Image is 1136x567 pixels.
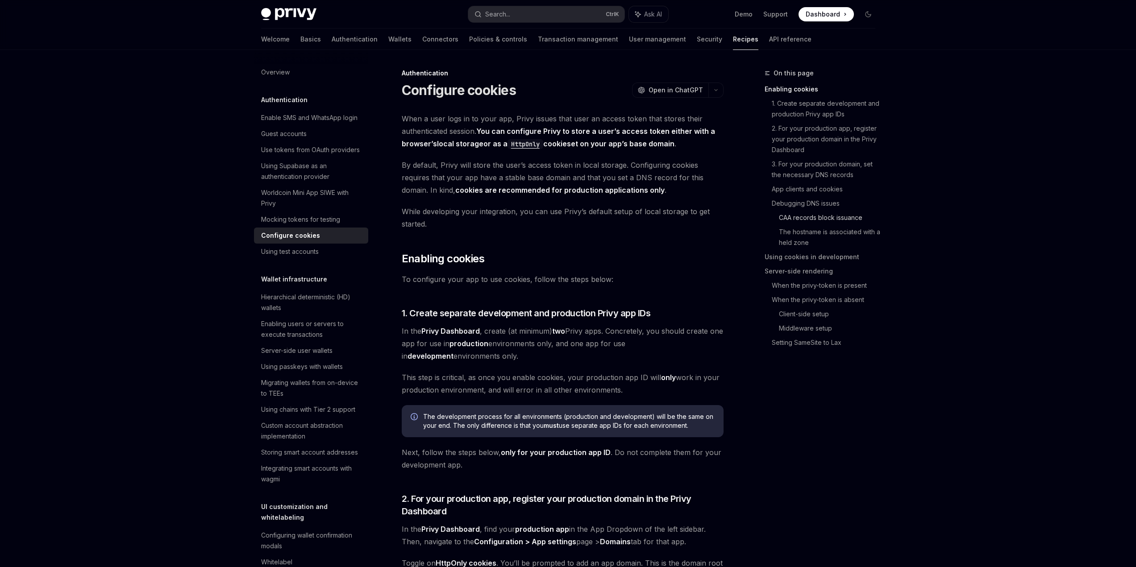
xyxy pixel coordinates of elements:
a: Integrating smart accounts with wagmi [254,460,368,487]
a: Use tokens from OAuth providers [254,142,368,158]
strong: production [449,339,488,348]
strong: development [408,352,454,360]
a: Server-side user wallets [254,343,368,359]
a: Security [697,29,722,50]
div: Worldcoin Mini App SIWE with Privy [261,187,363,209]
div: Integrating smart accounts with wagmi [261,463,363,484]
svg: Info [411,413,420,422]
strong: production app [515,525,569,534]
h5: Authentication [261,95,308,105]
span: When a user logs in to your app, Privy issues that user an access token that stores their authent... [402,112,724,150]
a: When the privy-token is present [772,278,882,293]
a: Support [763,10,788,19]
a: The hostname is associated with a held zone [779,225,882,250]
strong: Configuration > App settings [474,537,576,546]
a: App clients and cookies [772,182,882,196]
div: Configuring wallet confirmation modals [261,530,363,551]
h5: UI customization and whitelabeling [261,501,368,523]
button: Ask AI [629,6,668,22]
span: 1. Create separate development and production Privy app IDs [402,307,651,319]
a: API reference [769,29,811,50]
a: Using Supabase as an authentication provider [254,158,368,185]
a: Configuring wallet confirmation modals [254,527,368,554]
strong: only for your production app ID [501,448,611,457]
code: HttpOnly [508,139,543,149]
div: Configure cookies [261,230,320,241]
a: Wallets [388,29,412,50]
a: Demo [735,10,753,19]
a: Using chains with Tier 2 support [254,401,368,418]
strong: cookies are recommended for production applications only [455,186,665,195]
a: CAA records block issuance [779,211,882,225]
div: Using passkeys with wallets [261,361,343,372]
a: Mocking tokens for testing [254,211,368,228]
div: Custom account abstraction implementation [261,420,363,442]
a: local storage [437,139,483,149]
a: Guest accounts [254,126,368,142]
strong: only [661,373,676,382]
span: In the , find your in the App Dropdown of the left sidebar. Then, navigate to the page > tab for ... [402,523,724,548]
a: Debugging DNS issues [772,196,882,211]
button: Toggle dark mode [861,7,875,21]
div: Enabling users or servers to execute transactions [261,319,363,340]
a: Using test accounts [254,244,368,260]
a: Dashboard [799,7,854,21]
span: This step is critical, as once you enable cookies, your production app ID will work in your produ... [402,371,724,396]
div: Storing smart account addresses [261,447,358,458]
span: Ask AI [644,10,662,19]
a: Configure cookies [254,228,368,244]
img: dark logo [261,8,316,21]
span: Next, follow the steps below, . Do not complete them for your development app. [402,446,724,471]
a: Custom account abstraction implementation [254,418,368,444]
div: Mocking tokens for testing [261,214,340,225]
div: Use tokens from OAuth providers [261,145,360,155]
span: While developing your integration, you can use Privy’s default setup of local storage to get star... [402,205,724,230]
a: Using passkeys with wallets [254,359,368,375]
a: Privy Dashboard [421,525,480,534]
a: When the privy-token is absent [772,293,882,307]
div: Using Supabase as an authentication provider [261,161,363,182]
a: User management [629,29,686,50]
span: The development process for all environments (production and development) will be the same on you... [423,412,715,430]
button: Search...CtrlK [468,6,624,22]
span: Enabling cookies [402,252,484,266]
a: Transaction management [538,29,618,50]
strong: two [552,327,565,335]
span: To configure your app to use cookies, follow the steps below: [402,273,724,286]
a: Enable SMS and WhatsApp login [254,110,368,126]
a: Using cookies in development [765,250,882,264]
div: Using chains with Tier 2 support [261,404,355,415]
a: 2. For your production app, register your production domain in the Privy Dashboard [772,121,882,157]
div: Overview [261,67,290,78]
a: Policies & controls [469,29,527,50]
strong: must [544,422,559,429]
a: Storing smart account addresses [254,444,368,460]
span: On this page [774,68,814,79]
div: Enable SMS and WhatsApp login [261,112,358,123]
a: Middleware setup [779,321,882,335]
a: Recipes [733,29,758,50]
a: 1. Create separate development and production Privy app IDs [772,96,882,121]
button: Open in ChatGPT [632,83,708,98]
a: Server-side rendering [765,264,882,278]
a: Basics [300,29,321,50]
a: Connectors [422,29,458,50]
a: HttpOnlycookie [508,139,567,148]
a: Enabling cookies [765,82,882,96]
strong: You can configure Privy to store a user’s access token either with a browser’s or as a set on you... [402,127,715,149]
a: Privy Dashboard [421,327,480,336]
a: Migrating wallets from on-device to TEEs [254,375,368,401]
a: Hierarchical deterministic (HD) wallets [254,289,368,316]
div: Server-side user wallets [261,345,333,356]
span: Dashboard [806,10,840,19]
span: 2. For your production app, register your production domain in the Privy Dashboard [402,493,724,517]
a: Setting SameSite to Lax [772,335,882,350]
span: Open in ChatGPT [649,86,703,95]
strong: Domains [600,537,631,546]
a: Overview [254,64,368,80]
div: Authentication [402,69,724,78]
h1: Configure cookies [402,82,516,98]
a: Worldcoin Mini App SIWE with Privy [254,185,368,211]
